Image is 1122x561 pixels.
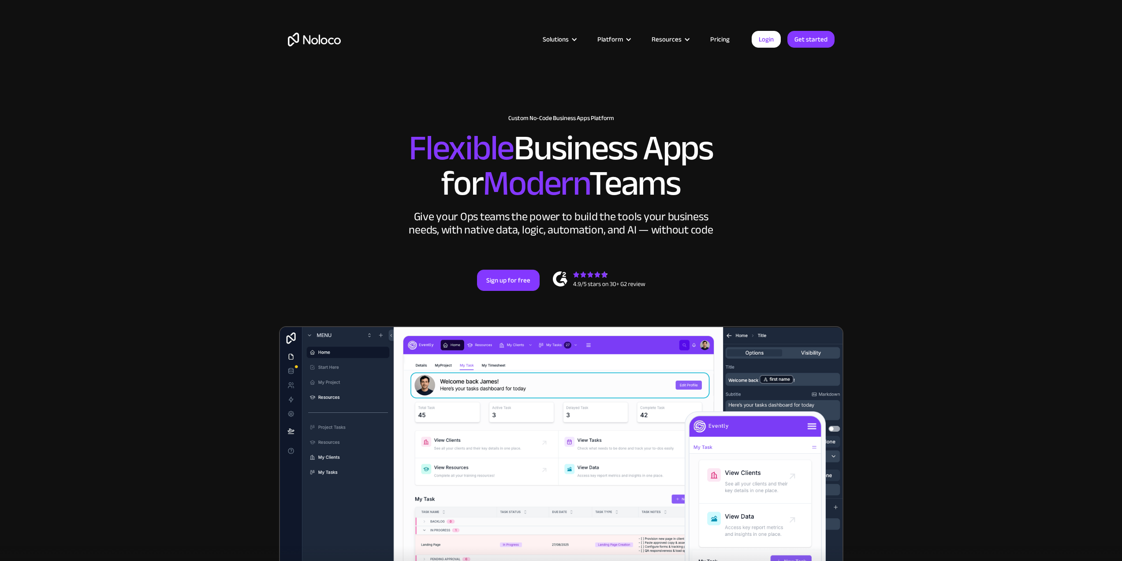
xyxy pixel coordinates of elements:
div: Platform [597,34,623,45]
div: Solutions [532,34,586,45]
a: home [288,33,341,46]
a: Pricing [699,34,741,45]
span: Modern [483,151,589,216]
h2: Business Apps for Teams [288,131,835,201]
span: Flexible [409,115,514,181]
div: Platform [586,34,641,45]
div: Resources [641,34,699,45]
div: Resources [652,34,682,45]
a: Get started [787,31,835,48]
a: Sign up for free [477,270,540,291]
h1: Custom No-Code Business Apps Platform [288,115,835,122]
a: Login [752,31,781,48]
div: Give your Ops teams the power to build the tools your business needs, with native data, logic, au... [407,210,716,237]
div: Solutions [543,34,569,45]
